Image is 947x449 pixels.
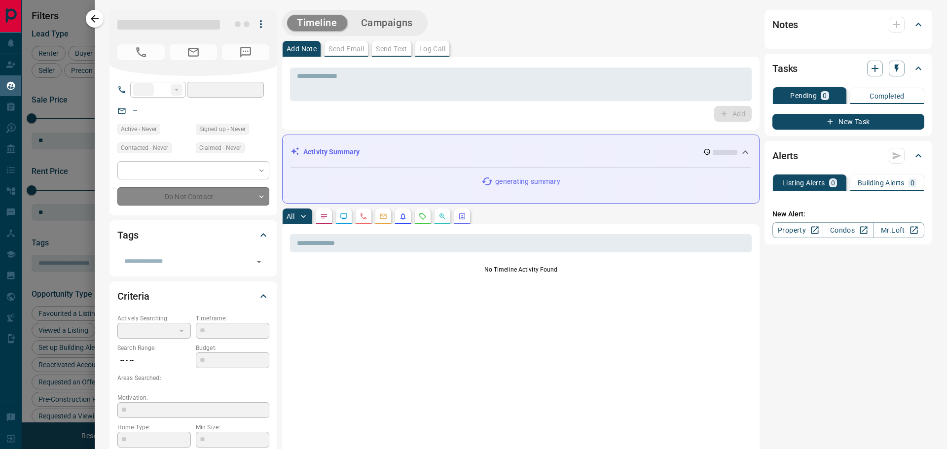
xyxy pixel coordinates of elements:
span: No Number [117,44,165,60]
svg: Emails [379,212,387,220]
span: No Number [222,44,269,60]
a: -- [133,106,137,114]
a: Property [772,222,823,238]
div: Tasks [772,57,924,80]
p: All [287,213,294,220]
p: 0 [823,92,827,99]
p: No Timeline Activity Found [290,265,752,274]
h2: Alerts [772,148,798,164]
svg: Agent Actions [458,212,466,220]
svg: Opportunities [438,212,446,220]
p: Pending [790,92,817,99]
svg: Lead Browsing Activity [340,212,348,220]
svg: Notes [320,212,328,220]
p: Budget: [196,344,269,352]
button: Timeline [287,15,347,31]
span: No Email [170,44,217,60]
span: Active - Never [121,124,157,134]
p: Add Note [287,45,317,52]
p: Areas Searched: [117,374,269,382]
div: Criteria [117,284,269,308]
span: Claimed - Never [199,143,241,153]
p: Motivation: [117,393,269,402]
p: Search Range: [117,344,191,352]
span: Contacted - Never [121,143,168,153]
div: Activity Summary [291,143,751,161]
button: Campaigns [351,15,423,31]
svg: Listing Alerts [399,212,407,220]
p: Home Type: [117,423,191,432]
svg: Calls [360,212,367,220]
h2: Tags [117,227,138,243]
button: Open [252,255,266,269]
p: -- - -- [117,352,191,369]
a: Condos [823,222,874,238]
h2: Criteria [117,288,149,304]
p: 0 [911,179,914,186]
div: Notes [772,13,924,36]
div: Tags [117,223,269,247]
div: Alerts [772,144,924,168]
p: Listing Alerts [782,179,825,186]
p: generating summary [495,176,560,187]
h2: Tasks [772,61,798,76]
p: New Alert: [772,209,924,219]
p: 0 [831,179,835,186]
p: Actively Searching: [117,314,191,323]
p: Timeframe: [196,314,269,323]
button: New Task [772,114,924,130]
p: Building Alerts [858,179,905,186]
p: Activity Summary [303,147,360,157]
svg: Requests [419,212,427,220]
div: Do Not Contact [117,187,269,206]
span: Signed up - Never [199,124,246,134]
a: Mr.Loft [874,222,924,238]
p: Min Size: [196,423,269,432]
h2: Notes [772,17,798,33]
p: Completed [870,93,905,100]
